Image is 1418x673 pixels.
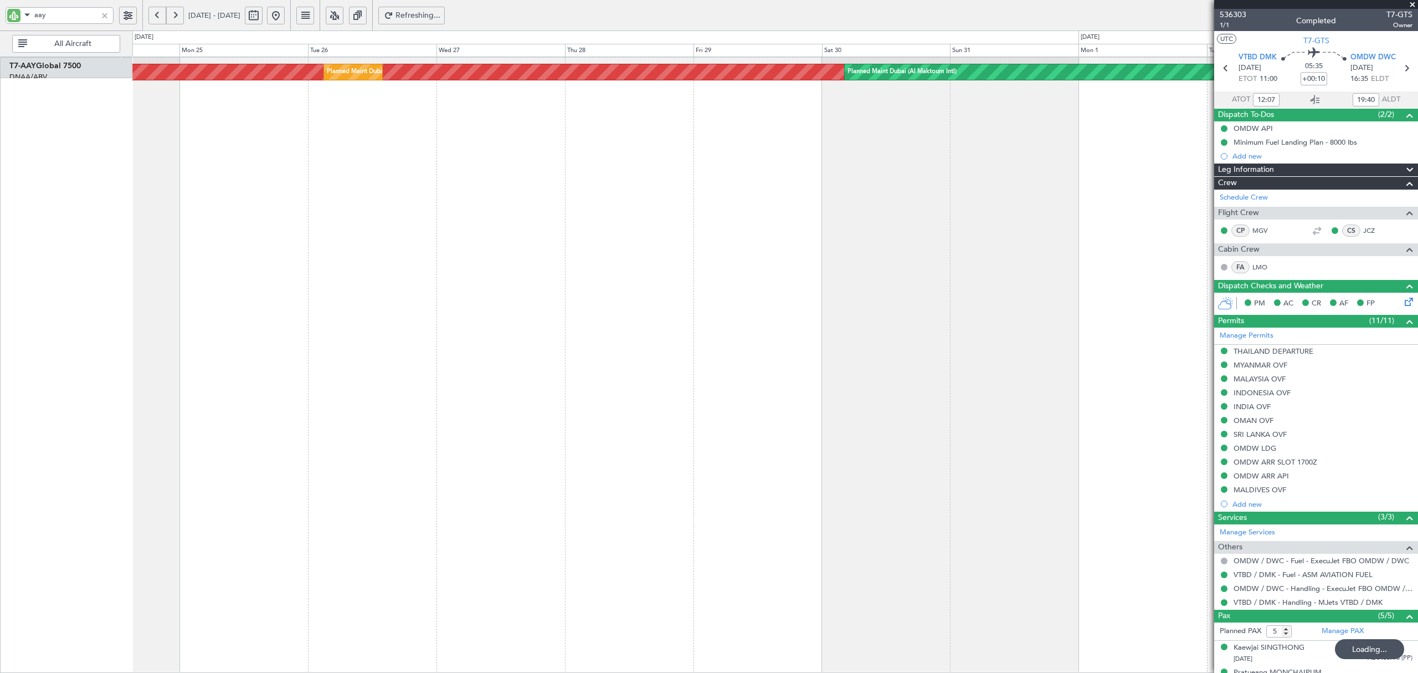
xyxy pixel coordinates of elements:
a: VTBD / DMK - Handling - MJets VTBD / DMK [1234,598,1383,607]
span: (2/2) [1378,109,1394,120]
div: SRI LANKA OVF [1234,430,1287,439]
div: [DATE] [135,33,153,42]
div: OMDW API [1234,124,1273,133]
div: INDIA OVF [1234,402,1271,411]
input: A/C (Reg. or Type) [34,7,97,23]
span: Flight Crew [1218,207,1259,220]
span: AF [1339,298,1348,309]
div: Add new [1232,151,1412,161]
span: Others [1218,541,1242,554]
div: Sun 31 [950,44,1078,57]
span: 05:35 [1305,61,1323,72]
span: 11:00 [1260,74,1277,85]
span: [DATE] [1234,655,1252,663]
div: Sat 30 [822,44,951,57]
span: FP [1366,298,1375,309]
span: [DATE] [1350,63,1373,74]
span: [DATE] [1239,63,1261,74]
input: --:-- [1253,93,1280,106]
span: Services [1218,512,1247,524]
div: OMDW LDG [1234,443,1276,453]
span: T7-GTS [1386,9,1412,21]
a: Manage Permits [1220,330,1273,341]
a: DNAA/ABV [9,72,47,82]
a: OMDW / DWC - Handling - ExecuJet FBO OMDW / DWC [1234,584,1412,593]
span: 16:35 [1350,74,1368,85]
div: Wed 27 [436,44,565,57]
div: Mon 1 [1078,44,1207,57]
div: MYANMAR OVF [1234,360,1287,370]
span: VTBD DMK [1239,52,1277,63]
span: 1/1 [1220,21,1246,30]
label: Planned PAX [1220,626,1261,637]
div: Kaewjai SINGTHONG [1234,643,1304,654]
div: Minimum Fuel Landing Plan - 8000 lbs [1234,137,1357,147]
a: LMO [1252,262,1277,272]
span: OMDW DWC [1350,52,1396,63]
span: ETOT [1239,74,1257,85]
span: Owner [1386,21,1412,30]
span: Cabin Crew [1218,243,1260,256]
span: [DATE] - [DATE] [188,11,240,21]
a: VTBD / DMK - Fuel - ASM AVIATION FUEL [1234,570,1373,579]
span: Refreshing... [395,12,441,19]
span: CR [1312,298,1321,309]
div: Mon 25 [179,44,308,57]
a: OMDW / DWC - Fuel - ExecuJet FBO OMDW / DWC [1234,556,1409,565]
span: Dispatch To-Dos [1218,109,1274,121]
button: UTC [1217,34,1236,44]
div: INDONESIA OVF [1234,388,1291,397]
span: T7-AAY [9,62,36,70]
div: Tue 26 [308,44,436,57]
div: CS [1342,225,1360,237]
input: --:-- [1353,93,1379,106]
div: Loading... [1335,639,1404,659]
div: OMAN OVF [1234,416,1273,425]
button: Refreshing... [378,7,445,24]
div: [DATE] [1081,33,1100,42]
span: Crew [1218,177,1237,190]
div: Add new [1232,499,1412,509]
a: MGV [1252,226,1277,236]
span: Pax [1218,610,1230,623]
span: PM [1254,298,1265,309]
a: JCZ [1363,226,1388,236]
span: (11/11) [1369,315,1394,327]
a: Manage Services [1220,527,1275,538]
span: Leg Information [1218,164,1274,176]
span: ELDT [1371,74,1389,85]
span: 536303 [1220,9,1246,21]
button: All Aircraft [12,35,120,53]
a: T7-AAYGlobal 7500 [9,62,81,70]
div: THAILAND DEPARTURE [1234,346,1313,356]
span: Permits [1218,315,1244,328]
a: Manage PAX [1322,626,1364,637]
div: OMDW ARR SLOT 1700Z [1234,457,1317,467]
div: Completed [1296,15,1336,27]
span: T7-GTS [1303,35,1329,47]
span: AC [1283,298,1293,309]
span: (3/3) [1378,511,1394,523]
div: Planned Maint Dubai (Al Maktoum Intl) [847,64,957,80]
span: Dispatch Checks and Weather [1218,280,1323,293]
div: Planned Maint Dubai (Al Maktoum Intl) [327,64,436,80]
div: FA [1231,261,1250,273]
span: ATOT [1232,94,1250,105]
span: All Aircraft [29,40,116,48]
div: MALDIVES OVF [1234,485,1286,494]
span: (5/5) [1378,610,1394,621]
span: ALDT [1382,94,1400,105]
div: Fri 29 [693,44,822,57]
div: CP [1231,225,1250,237]
div: OMDW ARR API [1234,471,1289,481]
div: Tue 2 [1207,44,1335,57]
div: Thu 28 [565,44,693,57]
a: Schedule Crew [1220,192,1268,203]
div: MALAYSIA OVF [1234,374,1286,384]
